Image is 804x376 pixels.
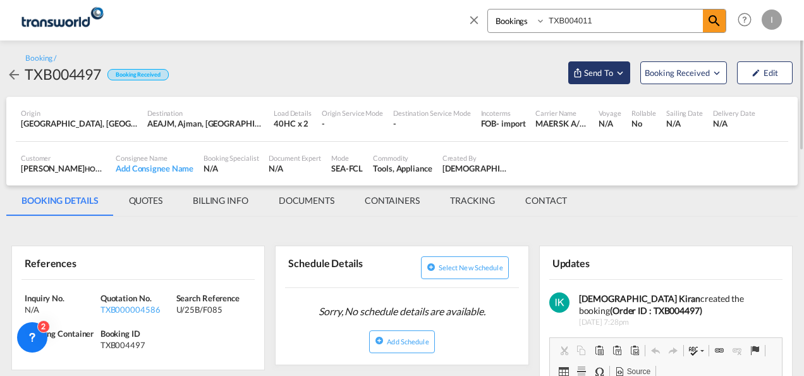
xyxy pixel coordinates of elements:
[599,108,621,118] div: Voyage
[645,66,711,79] span: Booking Received
[25,53,56,64] div: Booking /
[666,118,703,129] div: N/A
[728,342,746,359] a: Unlink
[85,163,169,173] span: HOMES R US TRADING LLC
[21,251,136,273] div: References
[373,163,432,174] div: Tools, Appliance
[734,9,755,30] span: Help
[176,304,249,315] div: U/25B/F085
[393,118,471,129] div: -
[599,118,621,129] div: N/A
[373,153,432,163] div: Commodity
[369,330,434,353] button: icon-plus-circleAdd Schedule
[264,185,350,216] md-tab-item: DOCUMENTS
[467,13,481,27] md-icon: icon-close
[331,163,363,174] div: SEA-FCL
[6,67,21,82] md-icon: icon-arrow-left
[100,339,173,351] div: TXB004497
[579,317,784,328] span: [DATE] 7:28pm
[274,108,312,118] div: Load Details
[579,293,701,304] b: [DEMOGRAPHIC_DATA] Kiran
[116,163,193,174] div: Add Consignee Name
[762,9,782,30] div: I
[393,108,471,118] div: Destination Service Mode
[435,185,510,216] md-tab-item: TRACKING
[752,68,760,77] md-icon: icon-pencil
[707,13,722,28] md-icon: icon-magnify
[496,118,525,129] div: - import
[573,342,590,359] a: Copy (Ctrl+C)
[21,108,137,118] div: Origin
[626,342,643,359] a: Paste from Word
[21,163,106,174] div: [PERSON_NAME]
[147,108,264,118] div: Destination
[176,293,240,303] span: Search Reference
[375,336,384,345] md-icon: icon-plus-circle
[107,69,168,81] div: Booking Received
[583,66,614,79] span: Send To
[647,342,664,359] a: Undo (Ctrl+Z)
[114,185,178,216] md-tab-item: QUOTES
[608,342,626,359] a: Paste as plain text (Ctrl+Shift+V)
[25,293,64,303] span: Inquiry No.
[555,342,573,359] a: Cut (Ctrl+X)
[100,304,173,315] div: TXB000004586
[713,118,755,129] div: N/A
[322,108,383,118] div: Origin Service Mode
[481,108,526,118] div: Incoterms
[6,185,114,216] md-tab-item: BOOKING DETAILS
[427,263,435,272] md-icon: icon-plus-circle
[545,9,703,32] input: Enter Booking ID, Reference ID, Order ID
[746,342,764,359] a: Anchor
[6,185,582,216] md-pagination-wrapper: Use the left and right arrow keys to navigate between tabs
[269,163,321,174] div: N/A
[178,185,264,216] md-tab-item: BILLING INFO
[21,118,137,129] div: CNSHA, Shanghai, China, Greater China & Far East Asia, Asia Pacific
[116,153,193,163] div: Consignee Name
[549,292,569,313] img: Wuf8wAAAAGSURBVAMAQP4pWyrTeh4AAAAASUVORK5CYII=
[147,118,264,129] div: AEAJM, Ajman, United Arab Emirates, Middle East, Middle East
[510,185,582,216] md-tab-item: CONTACT
[631,108,656,118] div: Rollable
[631,118,656,129] div: No
[467,9,487,39] span: icon-close
[579,292,784,317] div: created the booking
[535,118,588,129] div: MAERSK A/S / TDWC-DUBAI
[6,64,25,84] div: icon-arrow-left
[25,64,101,84] div: TXB004497
[421,256,509,279] button: icon-plus-circleSelect new schedule
[25,339,97,351] div: N/A
[25,329,94,339] span: Tracking Container
[269,153,321,163] div: Document Expert
[100,293,152,303] span: Quotation No.
[549,251,664,273] div: Updates
[13,13,219,26] body: Editor, editor14
[713,108,755,118] div: Delivery Date
[666,108,703,118] div: Sailing Date
[387,337,429,346] span: Add Schedule
[204,153,259,163] div: Booking Specialist
[439,263,503,272] span: Select new schedule
[685,342,707,359] a: Spell Check As You Type
[204,163,259,174] div: N/A
[274,118,312,129] div: 40HC x 2
[21,153,106,163] div: Customer
[25,304,97,315] div: N/A
[442,153,508,163] div: Created By
[703,9,726,32] span: icon-magnify
[314,299,490,323] span: Sorry, No schedule details are available.
[710,342,728,359] a: Link (Ctrl+K)
[322,118,383,129] div: -
[350,185,435,216] md-tab-item: CONTAINERS
[664,342,682,359] a: Redo (Ctrl+Y)
[610,305,702,316] b: (Order ID : TXB004497)
[590,342,608,359] a: Paste (Ctrl+V)
[734,9,762,32] div: Help
[481,118,497,129] div: FOB
[535,108,588,118] div: Carrier Name
[100,329,140,339] span: Booking ID
[737,61,793,84] button: icon-pencilEdit
[331,153,363,163] div: Mode
[568,61,630,84] button: Open demo menu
